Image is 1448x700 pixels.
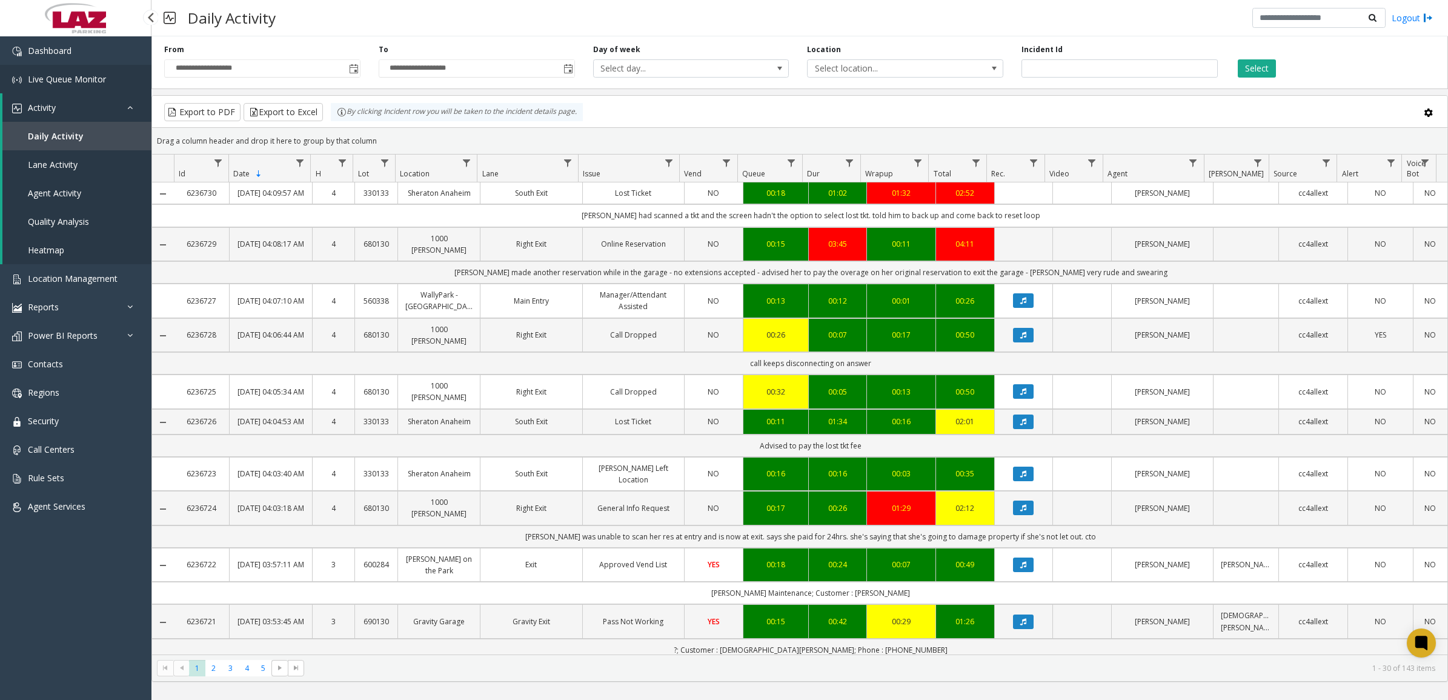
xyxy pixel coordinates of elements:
span: NO [708,296,719,306]
a: 330133 [362,468,390,479]
a: NO [1421,502,1440,514]
span: Quality Analysis [28,216,89,227]
a: Sheraton Anaheim [405,187,473,199]
a: NO [1421,468,1440,479]
td: [PERSON_NAME] made another reservation while in the garage - no extensions accepted - advised her... [174,261,1447,284]
td: [PERSON_NAME] Maintenance; Customer : [PERSON_NAME] [174,582,1447,604]
a: 1000 [PERSON_NAME] [405,233,473,256]
a: 00:01 [874,295,928,307]
a: 00:07 [874,559,928,570]
a: Right Exit [488,502,574,514]
a: 00:29 [874,616,928,627]
img: pageIcon [164,3,176,33]
a: Pass Not Working [590,616,677,627]
a: 1000 [PERSON_NAME] [405,380,473,403]
div: 00:17 [751,502,801,514]
a: NO [692,187,736,199]
a: 04:11 [943,238,987,250]
span: NO [708,416,719,427]
a: 6236723 [181,468,222,479]
div: 01:32 [874,187,928,199]
a: General Info Request [590,502,677,514]
a: Agent Activity [2,179,151,207]
a: Heatmap [2,236,151,264]
a: 4 [320,502,348,514]
a: NO [1421,329,1440,341]
a: 00:11 [751,416,801,427]
a: 680130 [362,386,390,398]
span: Location Management [28,273,118,284]
a: cc4allext [1286,295,1340,307]
img: logout [1423,12,1433,24]
a: 00:42 [816,616,860,627]
a: YES [1355,329,1406,341]
a: 00:50 [943,329,987,341]
a: 00:18 [751,187,801,199]
a: 600284 [362,559,390,570]
a: Gravity Garage [405,616,473,627]
a: NO [692,416,736,427]
a: Location Filter Menu [458,155,474,171]
a: 00:13 [874,386,928,398]
a: 6236727 [181,295,222,307]
span: Regions [28,387,59,398]
a: Collapse Details [152,618,174,627]
a: 00:26 [816,502,860,514]
a: [DATE] 03:57:11 AM [237,559,304,570]
div: 01:29 [874,502,928,514]
a: 4 [320,468,348,479]
a: NO [1421,386,1440,398]
span: Toggle popup [347,60,360,77]
a: 00:50 [943,386,987,398]
td: ?; Customer : [DEMOGRAPHIC_DATA][PERSON_NAME]; Phone : [PHONE_NUMBER] [174,639,1447,661]
a: cc4allext [1286,416,1340,427]
a: 4 [320,329,348,341]
a: 4 [320,187,348,199]
a: [DATE] 04:07:10 AM [237,295,304,307]
a: [DEMOGRAPHIC_DATA][PERSON_NAME] [1221,610,1271,633]
a: [DATE] 04:08:17 AM [237,238,304,250]
a: 02:12 [943,502,987,514]
a: South Exit [488,416,574,427]
a: Rec. Filter Menu [1026,155,1042,171]
a: 00:15 [751,238,801,250]
a: [PERSON_NAME] [1119,559,1206,570]
a: 00:16 [874,416,928,427]
span: YES [708,559,720,570]
img: 'icon' [12,388,22,398]
div: 02:52 [943,187,987,199]
a: 00:32 [751,386,801,398]
a: Lost Ticket [590,416,677,427]
span: NO [708,503,719,513]
div: 00:16 [751,468,801,479]
a: 6236722 [181,559,222,570]
label: From [164,44,184,55]
a: 6236725 [181,386,222,398]
a: 1000 [PERSON_NAME] [405,324,473,347]
span: Select location... [808,60,963,77]
a: Video Filter Menu [1084,155,1100,171]
label: To [379,44,388,55]
span: Toggle popup [561,60,574,77]
span: Select day... [594,60,749,77]
a: Queue Filter Menu [783,155,800,171]
a: 6236726 [181,416,222,427]
a: Lot Filter Menu [376,155,393,171]
a: 01:02 [816,187,860,199]
span: Heatmap [28,244,64,256]
a: NO [692,386,736,398]
a: [PERSON_NAME] [1119,295,1206,307]
a: 00:03 [874,468,928,479]
a: Id Filter Menu [210,155,226,171]
a: 00:07 [816,329,860,341]
div: 00:11 [874,238,928,250]
a: 00:35 [943,468,987,479]
span: Daily Activity [28,130,84,142]
div: 00:05 [816,386,860,398]
a: 6236728 [181,329,222,341]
